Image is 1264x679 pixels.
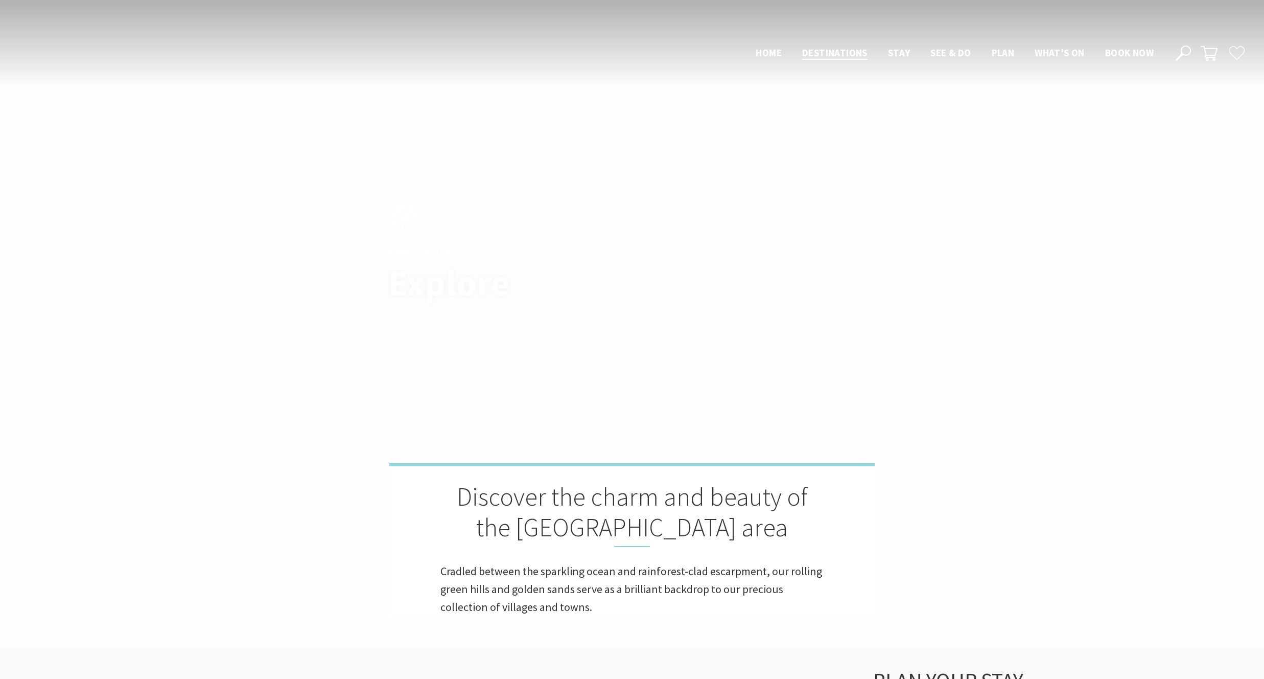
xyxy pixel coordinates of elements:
[888,47,910,59] span: Stay
[419,245,452,258] li: Explore
[440,482,824,547] h2: Discover the charm and beauty of the [GEOGRAPHIC_DATA] area
[1035,47,1085,59] span: What’s On
[930,47,971,59] span: See & Do
[440,564,822,614] span: Cradled between the sparkling ocean and rainforest-clad escarpment, our rolling green hills and g...
[756,47,782,59] span: Home
[992,47,1015,59] span: Plan
[388,263,677,303] h1: Explore
[745,45,1164,62] nav: Main Menu
[802,47,868,59] span: Destinations
[388,246,410,257] a: Home
[1105,47,1154,59] span: Book now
